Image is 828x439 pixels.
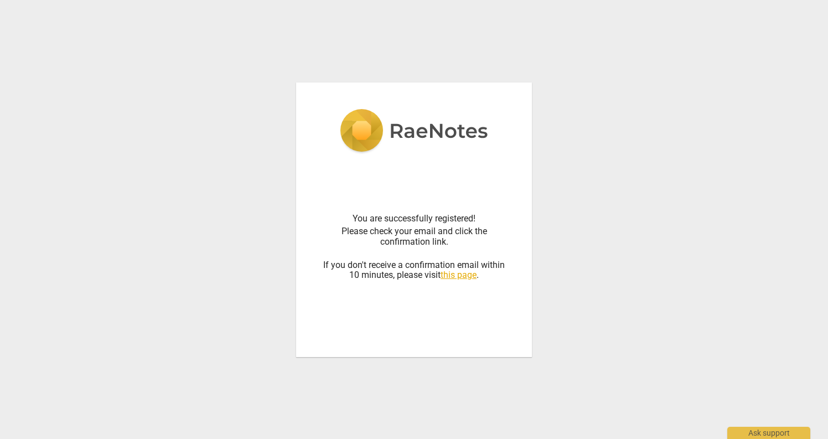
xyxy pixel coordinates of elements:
[323,250,505,280] div: If you don't receive a confirmation email within 10 minutes, please visit .
[727,427,810,439] div: Ask support
[323,226,505,247] div: Please check your email and click the confirmation link.
[323,214,505,224] div: You are successfully registered!
[340,109,488,154] img: 5ac2273c67554f335776073100b6d88f.svg
[441,270,477,280] a: this page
